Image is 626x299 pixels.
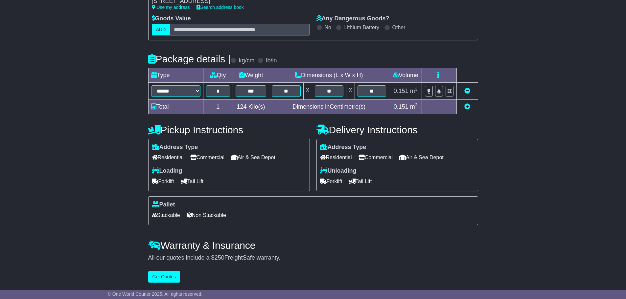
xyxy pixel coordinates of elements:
td: Volume [389,68,422,82]
span: 0.151 [394,103,408,110]
td: Dimensions (L x W x H) [269,68,389,82]
sup: 3 [415,87,418,92]
td: 1 [203,99,233,114]
span: Air & Sea Depot [399,152,444,162]
td: Weight [233,68,269,82]
label: Any Dangerous Goods? [316,15,389,22]
a: Add new item [464,103,470,110]
span: Residential [152,152,184,162]
sup: 3 [415,102,418,107]
td: Type [148,68,203,82]
label: Unloading [320,167,357,175]
label: lb/in [266,57,277,64]
div: All our quotes include a $ FreightSafe warranty. [148,254,478,262]
label: Other [392,24,406,31]
label: Goods Value [152,15,191,22]
span: Tail Lift [349,176,372,186]
h4: Package details | [148,53,231,64]
h4: Pickup Instructions [148,124,310,135]
span: m [410,103,418,110]
span: Air & Sea Depot [231,152,275,162]
span: Forklift [320,176,342,186]
a: Use my address [152,5,190,10]
button: Get Quotes [148,271,180,283]
label: kg/cm [239,57,254,64]
a: Search address book [197,5,244,10]
td: x [303,82,312,99]
td: Kilo(s) [233,99,269,114]
span: Commercial [190,152,224,162]
span: 250 [215,254,224,261]
a: Remove this item [464,88,470,94]
label: Loading [152,167,182,175]
label: Address Type [320,144,366,151]
span: Forklift [152,176,174,186]
h4: Delivery Instructions [316,124,478,135]
label: Pallet [152,201,175,208]
label: No [325,24,331,31]
span: Commercial [359,152,393,162]
span: 124 [237,103,247,110]
td: Dimensions in Centimetre(s) [269,99,389,114]
span: Residential [320,152,352,162]
span: Non Stackable [187,210,226,220]
span: © One World Courier 2025. All rights reserved. [108,291,203,297]
td: x [346,82,355,99]
td: Total [148,99,203,114]
td: Qty [203,68,233,82]
span: Tail Lift [181,176,204,186]
label: Address Type [152,144,198,151]
label: Lithium Battery [344,24,379,31]
label: AUD [152,24,170,35]
span: Stackable [152,210,180,220]
span: 0.151 [394,88,408,94]
h4: Warranty & Insurance [148,240,478,251]
span: m [410,88,418,94]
